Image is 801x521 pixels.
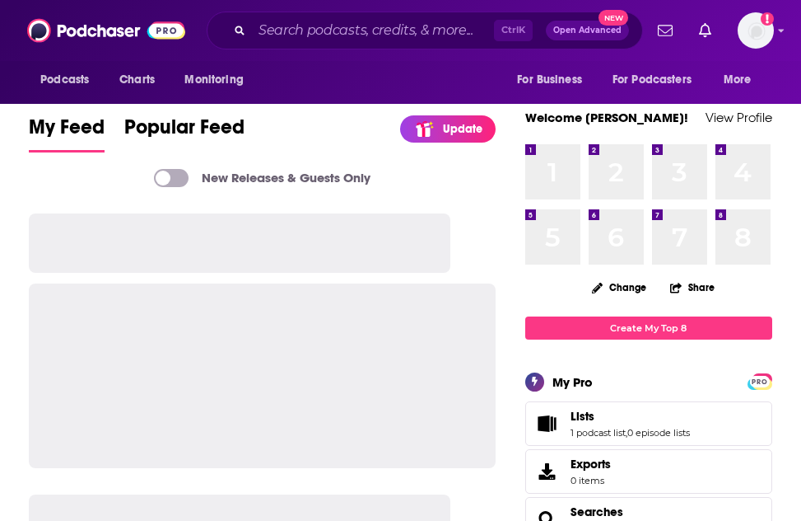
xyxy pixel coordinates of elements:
[109,64,165,96] a: Charts
[443,122,482,136] p: Update
[706,110,772,125] a: View Profile
[761,12,774,26] svg: Add a profile image
[525,401,772,446] span: Lists
[252,17,494,44] input: Search podcasts, credits, & more...
[570,457,611,472] span: Exports
[692,16,718,45] a: Show notifications dropdown
[602,64,715,96] button: open menu
[552,374,593,390] div: My Pro
[570,475,611,486] span: 0 items
[124,115,244,149] span: Popular Feed
[173,64,264,96] button: open menu
[669,271,715,303] button: Share
[570,409,690,424] a: Lists
[738,12,774,49] img: User Profile
[546,21,629,40] button: Open AdvancedNew
[598,10,628,26] span: New
[29,115,105,153] a: My Feed
[750,376,770,388] span: PRO
[582,277,656,298] button: Change
[494,20,533,41] span: Ctrl K
[570,505,623,519] a: Searches
[750,374,770,387] a: PRO
[531,412,564,435] a: Lists
[505,64,603,96] button: open menu
[29,64,110,96] button: open menu
[612,68,692,92] span: For Podcasters
[738,12,774,49] button: Show profile menu
[184,68,243,92] span: Monitoring
[40,68,89,92] span: Podcasts
[525,317,772,339] a: Create My Top 8
[207,12,643,49] div: Search podcasts, credits, & more...
[154,169,370,187] a: New Releases & Guests Only
[27,15,185,46] img: Podchaser - Follow, Share and Rate Podcasts
[553,26,622,35] span: Open Advanced
[626,427,627,439] span: ,
[124,115,244,153] a: Popular Feed
[525,110,688,125] a: Welcome [PERSON_NAME]!
[724,68,752,92] span: More
[651,16,679,45] a: Show notifications dropdown
[570,427,626,439] a: 1 podcast list
[517,68,582,92] span: For Business
[525,449,772,494] a: Exports
[119,68,155,92] span: Charts
[531,460,564,483] span: Exports
[29,115,105,149] span: My Feed
[400,115,496,143] a: Update
[738,12,774,49] span: Logged in as Trent121
[627,427,690,439] a: 0 episode lists
[570,409,594,424] span: Lists
[712,64,772,96] button: open menu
